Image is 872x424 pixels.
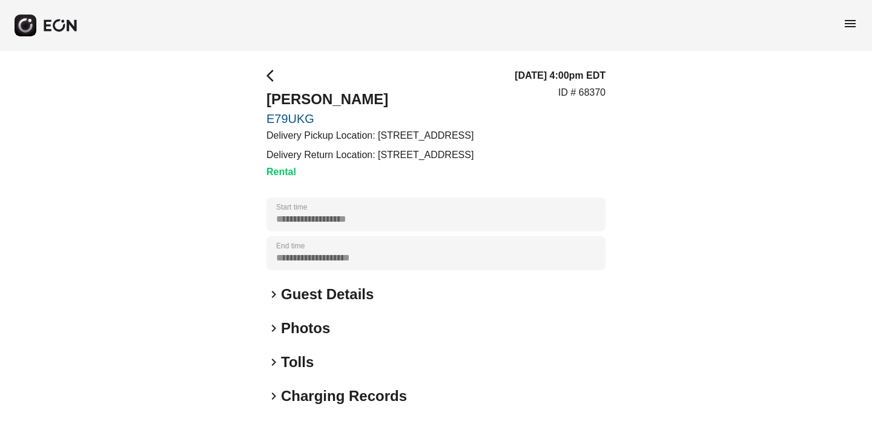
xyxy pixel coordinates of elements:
[266,355,281,369] span: keyboard_arrow_right
[266,68,281,83] span: arrow_back_ios
[281,386,407,406] h2: Charging Records
[281,285,374,304] h2: Guest Details
[281,319,330,338] h2: Photos
[266,148,474,162] p: Delivery Return Location: [STREET_ADDRESS]
[281,353,314,372] h2: Tolls
[266,165,474,179] h3: Rental
[266,287,281,302] span: keyboard_arrow_right
[843,16,857,31] span: menu
[266,128,474,143] p: Delivery Pickup Location: [STREET_ADDRESS]
[558,85,606,100] p: ID # 68370
[266,389,281,403] span: keyboard_arrow_right
[266,321,281,336] span: keyboard_arrow_right
[266,90,474,109] h2: [PERSON_NAME]
[266,111,474,126] a: E79UKG
[515,68,606,83] h3: [DATE] 4:00pm EDT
